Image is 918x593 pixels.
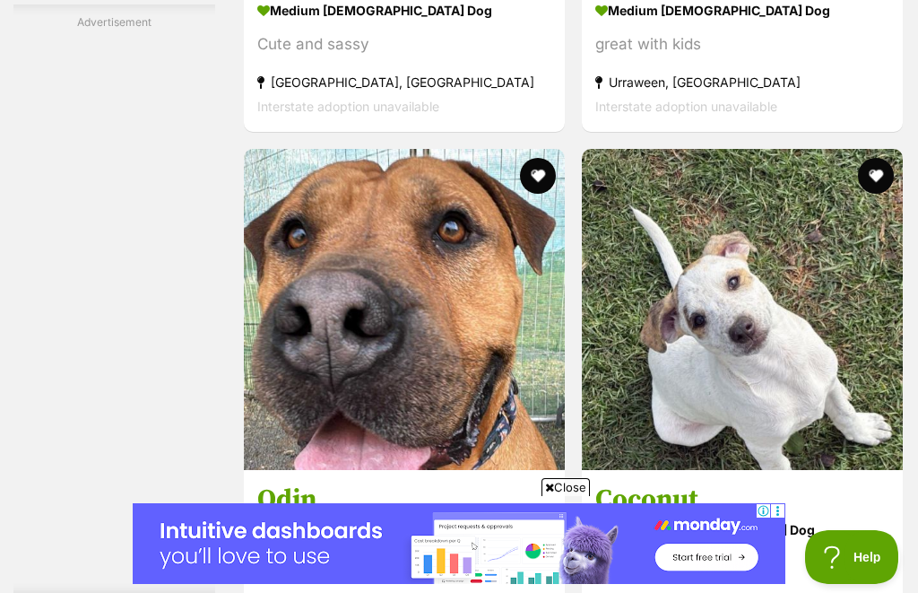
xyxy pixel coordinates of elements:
button: favourite [858,158,894,194]
button: favourite [520,158,556,194]
iframe: Advertisement [43,38,186,576]
h3: Odin [257,483,551,517]
img: Odin - American Staffordshire Terrier Dog [244,149,565,470]
iframe: Advertisement [133,503,785,584]
div: Cute and sassy [257,32,551,57]
iframe: Help Scout Beacon - Open [805,530,900,584]
h3: Coconut [595,483,889,517]
strong: Urraween, [GEOGRAPHIC_DATA] [595,70,889,94]
span: Close [541,478,590,496]
strong: [GEOGRAPHIC_DATA], [GEOGRAPHIC_DATA] [257,70,551,94]
div: great with kids [595,32,889,57]
img: Coconut - American Staffordshire Terrier Dog [582,149,903,470]
span: Interstate adoption unavailable [257,99,439,114]
span: Interstate adoption unavailable [595,99,777,114]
